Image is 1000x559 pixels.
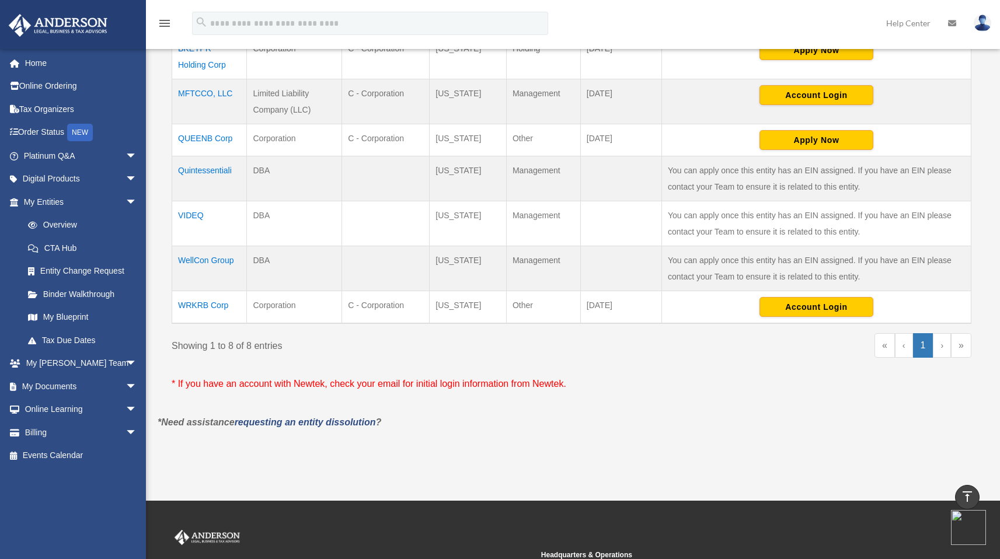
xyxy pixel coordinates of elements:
[430,201,507,246] td: [US_STATE]
[195,16,208,29] i: search
[430,156,507,201] td: [US_STATE]
[8,190,149,214] a: My Entitiesarrow_drop_down
[506,156,580,201] td: Management
[580,124,661,156] td: [DATE]
[506,246,580,291] td: Management
[8,144,155,167] a: Platinum Q&Aarrow_drop_down
[16,306,149,329] a: My Blueprint
[506,124,580,156] td: Other
[506,291,580,323] td: Other
[8,398,155,421] a: Online Learningarrow_drop_down
[126,144,149,168] span: arrow_drop_down
[661,201,971,246] td: You can apply once this entity has an EIN assigned. If you have an EIN please contact your Team t...
[874,333,895,358] a: First
[126,167,149,191] span: arrow_drop_down
[235,417,376,427] a: requesting an entity dissolution
[16,236,149,260] a: CTA Hub
[172,246,247,291] td: WellCon Group
[126,421,149,445] span: arrow_drop_down
[759,89,873,99] a: Account Login
[172,156,247,201] td: Quintessentiali
[16,214,143,237] a: Overview
[172,201,247,246] td: VIDEQ
[8,375,155,398] a: My Documentsarrow_drop_down
[158,417,381,427] em: *Need assistance ?
[172,79,247,124] td: MFTCCO, LLC
[342,291,430,323] td: C - Corporation
[8,444,155,467] a: Events Calendar
[580,291,661,323] td: [DATE]
[16,282,149,306] a: Binder Walkthrough
[430,34,507,79] td: [US_STATE]
[8,97,155,121] a: Tax Organizers
[126,352,149,376] span: arrow_drop_down
[430,79,507,124] td: [US_STATE]
[506,201,580,246] td: Management
[247,124,342,156] td: Corporation
[759,130,873,150] button: Apply Now
[951,333,971,358] a: Last
[342,34,430,79] td: C - Corporation
[342,124,430,156] td: C - Corporation
[247,291,342,323] td: Corporation
[172,124,247,156] td: QUEENB Corp
[960,490,974,504] i: vertical_align_top
[172,333,563,354] div: Showing 1 to 8 of 8 entries
[8,51,155,75] a: Home
[5,14,111,37] img: Anderson Advisors Platinum Portal
[172,291,247,323] td: WRKRB Corp
[172,530,242,545] img: Anderson Advisors Platinum Portal
[172,34,247,79] td: BKEYPR Holding Corp
[913,333,933,358] a: 1
[933,333,951,358] a: Next
[759,85,873,105] button: Account Login
[974,15,991,32] img: User Pic
[759,301,873,310] a: Account Login
[430,246,507,291] td: [US_STATE]
[126,190,149,214] span: arrow_drop_down
[247,156,342,201] td: DBA
[506,79,580,124] td: Management
[430,124,507,156] td: [US_STATE]
[661,156,971,201] td: You can apply once this entity has an EIN assigned. If you have an EIN please contact your Team t...
[126,398,149,422] span: arrow_drop_down
[8,121,155,145] a: Order StatusNEW
[895,333,913,358] a: Previous
[430,291,507,323] td: [US_STATE]
[247,34,342,79] td: Corporation
[8,167,155,191] a: Digital Productsarrow_drop_down
[506,34,580,79] td: Holding
[661,246,971,291] td: You can apply once this entity has an EIN assigned. If you have an EIN please contact your Team t...
[158,20,172,30] a: menu
[158,16,172,30] i: menu
[342,79,430,124] td: C - Corporation
[67,124,93,141] div: NEW
[759,297,873,317] button: Account Login
[8,352,155,375] a: My [PERSON_NAME] Teamarrow_drop_down
[247,79,342,124] td: Limited Liability Company (LLC)
[16,329,149,352] a: Tax Due Dates
[247,246,342,291] td: DBA
[955,485,980,509] a: vertical_align_top
[172,376,971,392] p: * If you have an account with Newtek, check your email for initial login information from Newtek.
[580,34,661,79] td: [DATE]
[16,260,149,283] a: Entity Change Request
[247,201,342,246] td: DBA
[759,40,873,60] button: Apply Now
[8,75,155,98] a: Online Ordering
[126,375,149,399] span: arrow_drop_down
[580,79,661,124] td: [DATE]
[8,421,155,444] a: Billingarrow_drop_down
